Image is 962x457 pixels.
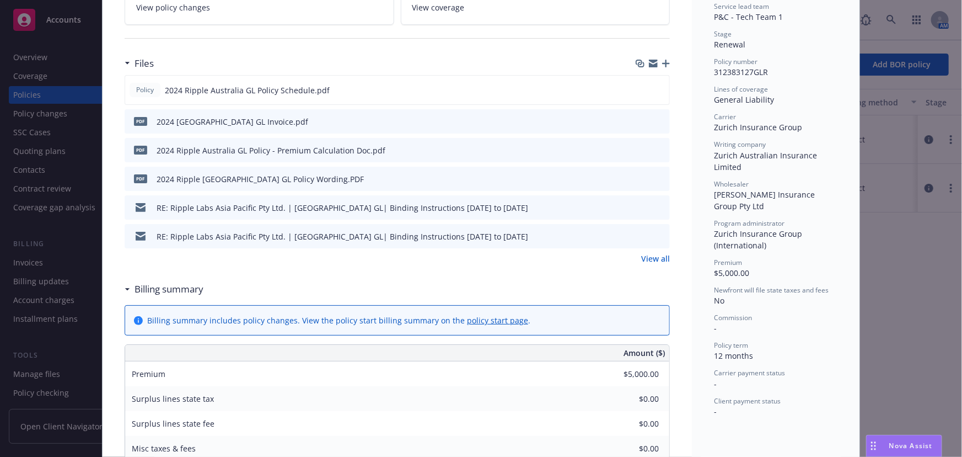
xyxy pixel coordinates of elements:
[714,258,742,267] span: Premium
[655,231,665,242] button: preview file
[638,173,647,185] button: download file
[655,116,665,127] button: preview file
[134,174,147,183] span: PDF
[157,173,364,185] div: 2024 Ripple [GEOGRAPHIC_DATA] GL Policy Wording.PDF
[135,56,154,71] h3: Files
[714,112,736,121] span: Carrier
[714,2,769,11] span: Service lead team
[714,57,757,66] span: Policy number
[594,416,665,432] input: 0.00
[655,202,665,214] button: preview file
[125,56,154,71] div: Files
[594,440,665,457] input: 0.00
[889,441,933,450] span: Nova Assist
[624,347,665,359] span: Amount ($)
[714,39,745,50] span: Renewal
[132,443,196,454] span: Misc taxes & fees
[147,315,530,326] div: Billing summary includes policy changes. View the policy start billing summary on the .
[641,253,670,264] a: View all
[157,145,385,156] div: 2024 Ripple Australia GL Policy - Premium Calculation Doc.pdf
[132,369,165,379] span: Premium
[638,145,647,156] button: download file
[714,67,768,77] span: 312383127GLR
[714,268,749,278] span: $5,000.00
[714,150,819,172] span: Zurich Australian Insurance Limited
[412,2,465,13] span: View coverage
[714,179,749,189] span: Wholesaler
[638,231,647,242] button: download file
[714,94,774,105] span: General Liability
[655,84,665,96] button: preview file
[714,12,783,22] span: P&C - Tech Team 1
[714,140,766,149] span: Writing company
[714,219,784,228] span: Program administrator
[136,2,210,13] span: View policy changes
[467,315,528,326] a: policy start page
[714,84,768,94] span: Lines of coverage
[867,435,880,456] div: Drag to move
[157,202,528,214] div: RE: Ripple Labs Asia Pacific Pty Ltd. | [GEOGRAPHIC_DATA] GL| Binding Instructions [DATE] to [DATE]
[714,341,748,350] span: Policy term
[134,85,156,95] span: Policy
[714,379,717,389] span: -
[714,189,817,211] span: [PERSON_NAME] Insurance Group Pty Ltd
[714,313,752,322] span: Commission
[125,282,203,296] div: Billing summary
[714,406,717,417] span: -
[866,435,942,457] button: Nova Assist
[157,116,308,127] div: 2024 [GEOGRAPHIC_DATA] GL Invoice.pdf
[638,116,647,127] button: download file
[714,323,717,333] span: -
[714,396,781,406] span: Client payment status
[638,202,647,214] button: download file
[655,145,665,156] button: preview file
[594,366,665,382] input: 0.00
[157,231,528,242] div: RE: Ripple Labs Asia Pacific Pty Ltd. | [GEOGRAPHIC_DATA] GL| Binding Instructions [DATE] to [DATE]
[655,173,665,185] button: preview file
[714,295,724,306] span: No
[134,117,147,125] span: pdf
[714,285,829,295] span: Newfront will file state taxes and fees
[714,368,785,378] span: Carrier payment status
[132,394,214,404] span: Surplus lines state tax
[714,350,753,361] span: 12 months
[714,29,732,39] span: Stage
[165,84,330,96] span: 2024 Ripple Australia GL Policy Schedule.pdf
[134,146,147,154] span: pdf
[132,418,214,429] span: Surplus lines state fee
[594,391,665,407] input: 0.00
[135,282,203,296] h3: Billing summary
[714,228,804,251] span: Zurich Insurance Group (International)
[637,84,646,96] button: download file
[714,122,802,132] span: Zurich Insurance Group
